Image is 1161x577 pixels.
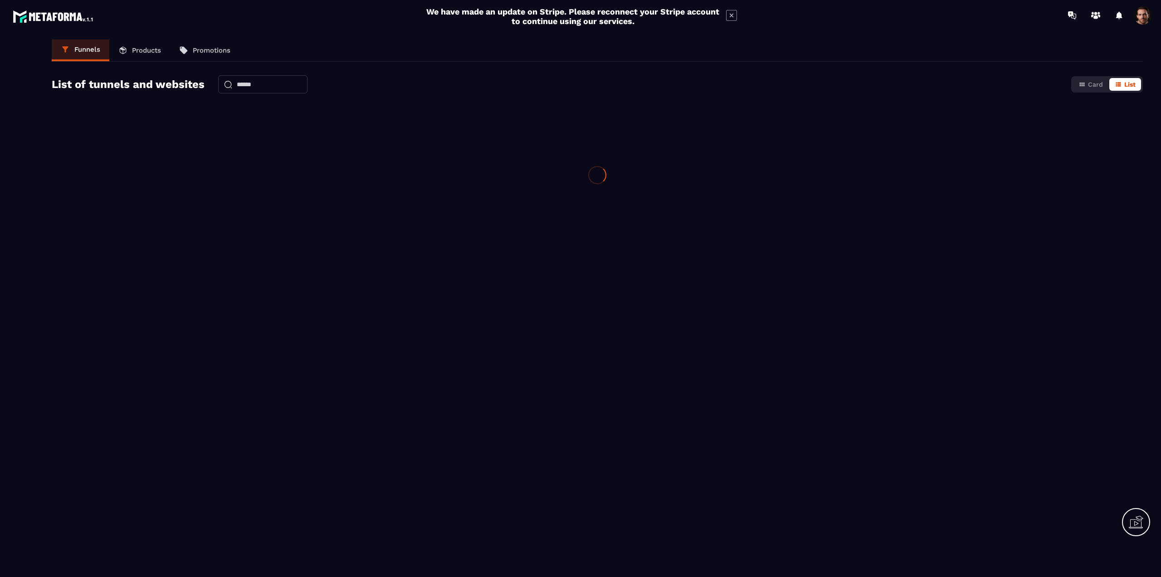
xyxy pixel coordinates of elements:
p: Products [132,46,161,54]
a: Promotions [170,39,239,61]
button: List [1109,78,1141,91]
button: Card [1073,78,1108,91]
img: logo [13,8,94,24]
p: Promotions [193,46,230,54]
h2: We have made an update on Stripe. Please reconnect your Stripe account to continue using our serv... [424,7,722,26]
h2: List of tunnels and websites [52,75,205,93]
span: List [1124,81,1136,88]
p: Funnels [74,45,100,54]
a: Products [109,39,170,61]
span: Card [1088,81,1103,88]
a: Funnels [52,39,109,61]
